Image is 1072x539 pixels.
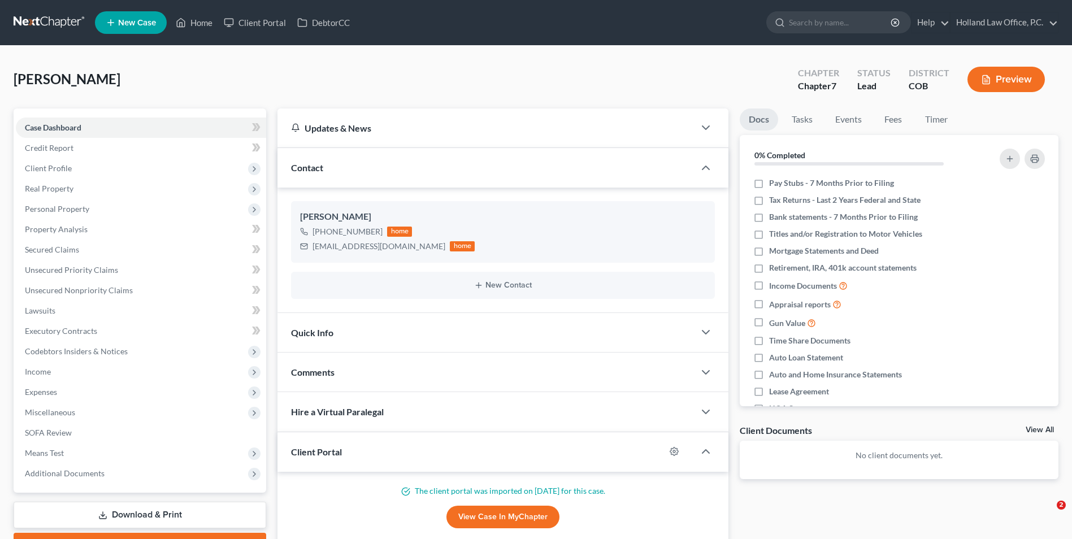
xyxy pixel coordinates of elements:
span: Lawsuits [25,306,55,315]
span: Personal Property [25,204,89,214]
a: SOFA Review [16,423,266,443]
div: COB [909,80,949,93]
a: Unsecured Priority Claims [16,260,266,280]
a: Home [170,12,218,33]
span: Pay Stubs - 7 Months Prior to Filing [769,177,894,189]
span: Income Documents [769,280,837,292]
span: Miscellaneous [25,407,75,417]
a: Help [912,12,949,33]
a: Client Portal [218,12,292,33]
a: Case Dashboard [16,118,266,138]
input: Search by name... [789,12,892,33]
span: Executory Contracts [25,326,97,336]
span: Real Property [25,184,73,193]
div: Client Documents [740,424,812,436]
span: [PERSON_NAME] [14,71,120,87]
a: Credit Report [16,138,266,158]
span: Comments [291,367,335,377]
span: 2 [1057,501,1066,510]
iframe: Intercom live chat [1034,501,1061,528]
a: Fees [875,108,912,131]
div: District [909,67,949,80]
span: Expenses [25,387,57,397]
span: Retirement, IRA, 401k account statements [769,262,917,273]
a: Property Analysis [16,219,266,240]
a: Events [826,108,871,131]
span: Auto Loan Statement [769,352,843,363]
div: home [450,241,475,251]
span: Secured Claims [25,245,79,254]
span: Credit Report [25,143,73,153]
div: Updates & News [291,122,681,134]
a: Lawsuits [16,301,266,321]
span: Time Share Documents [769,335,850,346]
div: Chapter [798,67,839,80]
a: Download & Print [14,502,266,528]
span: Client Portal [291,446,342,457]
div: Status [857,67,891,80]
span: Case Dashboard [25,123,81,132]
a: View All [1026,426,1054,434]
p: No client documents yet. [749,450,1049,461]
span: Income [25,367,51,376]
strong: 0% Completed [754,150,805,160]
p: The client portal was imported on [DATE] for this case. [291,485,715,497]
span: Bank statements - 7 Months Prior to Filing [769,211,918,223]
button: Preview [967,67,1045,92]
span: Gun Value [769,318,805,329]
div: [EMAIL_ADDRESS][DOMAIN_NAME] [313,241,445,252]
span: 7 [831,80,836,91]
span: Property Analysis [25,224,88,234]
span: Unsecured Priority Claims [25,265,118,275]
span: Lease Agreement [769,386,829,397]
a: Unsecured Nonpriority Claims [16,280,266,301]
span: Mortgage Statements and Deed [769,245,879,257]
span: Unsecured Nonpriority Claims [25,285,133,295]
span: Appraisal reports [769,299,831,310]
div: home [387,227,412,237]
div: [PERSON_NAME] [300,210,706,224]
div: [PHONE_NUMBER] [313,226,383,237]
span: Contact [291,162,323,173]
span: HOA Statement [769,403,825,414]
span: Tax Returns - Last 2 Years Federal and State [769,194,921,206]
div: Lead [857,80,891,93]
div: Chapter [798,80,839,93]
span: Quick Info [291,327,333,338]
a: Docs [740,108,778,131]
span: Titles and/or Registration to Motor Vehicles [769,228,922,240]
span: Auto and Home Insurance Statements [769,369,902,380]
button: New Contact [300,281,706,290]
span: SOFA Review [25,428,72,437]
a: Executory Contracts [16,321,266,341]
span: Hire a Virtual Paralegal [291,406,384,417]
span: New Case [118,19,156,27]
span: Additional Documents [25,468,105,478]
a: Tasks [783,108,822,131]
a: Timer [916,108,957,131]
span: Codebtors Insiders & Notices [25,346,128,356]
a: DebtorCC [292,12,355,33]
a: Holland Law Office, P.C. [951,12,1058,33]
a: Secured Claims [16,240,266,260]
a: View Case in MyChapter [446,506,559,528]
span: Client Profile [25,163,72,173]
span: Means Test [25,448,64,458]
